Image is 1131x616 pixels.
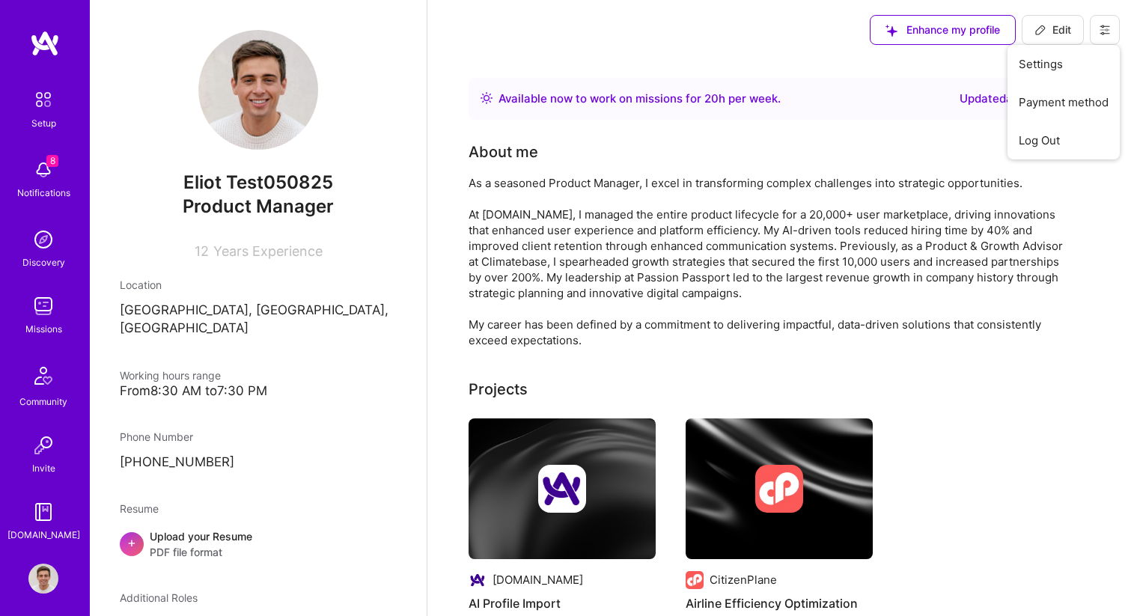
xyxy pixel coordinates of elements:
[25,564,62,594] a: User Avatar
[120,369,221,382] span: Working hours range
[469,594,656,613] h4: AI Profile Import
[28,155,58,185] img: bell
[127,534,136,550] span: +
[120,430,193,443] span: Phone Number
[150,544,252,560] span: PDF file format
[22,254,65,270] div: Discovery
[213,243,323,259] span: Years Experience
[198,30,318,150] img: User Avatar
[28,84,59,115] img: setup
[183,195,334,217] span: Product Manager
[25,321,62,337] div: Missions
[469,141,538,163] div: About me
[885,25,897,37] i: icon SuggestedTeams
[19,394,67,409] div: Community
[32,460,55,476] div: Invite
[755,465,803,513] img: Company logo
[493,572,583,588] div: [DOMAIN_NAME]
[469,571,487,589] img: Company logo
[17,185,70,201] div: Notifications
[195,243,209,259] span: 12
[120,528,397,560] div: +Upload your ResumePDF file format
[120,502,159,515] span: Resume
[120,302,397,338] p: [GEOGRAPHIC_DATA], [GEOGRAPHIC_DATA], [GEOGRAPHIC_DATA]
[25,358,61,394] img: Community
[538,465,586,513] img: Company logo
[469,418,656,559] img: cover
[120,591,198,604] span: Additional Roles
[960,90,1078,108] div: Updated about [DATE]
[481,92,493,104] img: Availability
[120,454,397,472] p: [PHONE_NUMBER]
[1007,121,1120,159] button: Log Out
[120,277,397,293] div: Location
[28,225,58,254] img: discovery
[686,571,704,589] img: Company logo
[1007,45,1120,83] button: Settings
[1022,15,1084,45] button: Edit
[885,22,1000,37] span: Enhance my profile
[30,30,60,57] img: logo
[710,572,777,588] div: CitizenPlane
[150,528,252,560] div: Upload your Resume
[686,594,873,613] h4: Airline Efficiency Optimization
[120,171,397,194] span: Eliot Test050825
[704,91,719,106] span: 20
[1034,22,1071,37] span: Edit
[469,175,1067,348] div: As a seasoned Product Manager, I excel in transforming complex challenges into strategic opportun...
[28,497,58,527] img: guide book
[7,527,80,543] div: [DOMAIN_NAME]
[28,291,58,321] img: teamwork
[1007,83,1120,121] button: Payment method
[46,155,58,167] span: 8
[28,564,58,594] img: User Avatar
[31,115,56,131] div: Setup
[686,418,873,559] img: cover
[469,378,528,400] div: Projects
[499,90,781,108] div: Available now to work on missions for h per week .
[28,430,58,460] img: Invite
[120,383,397,399] div: From 8:30 AM to 7:30 PM
[870,15,1016,45] button: Enhance my profile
